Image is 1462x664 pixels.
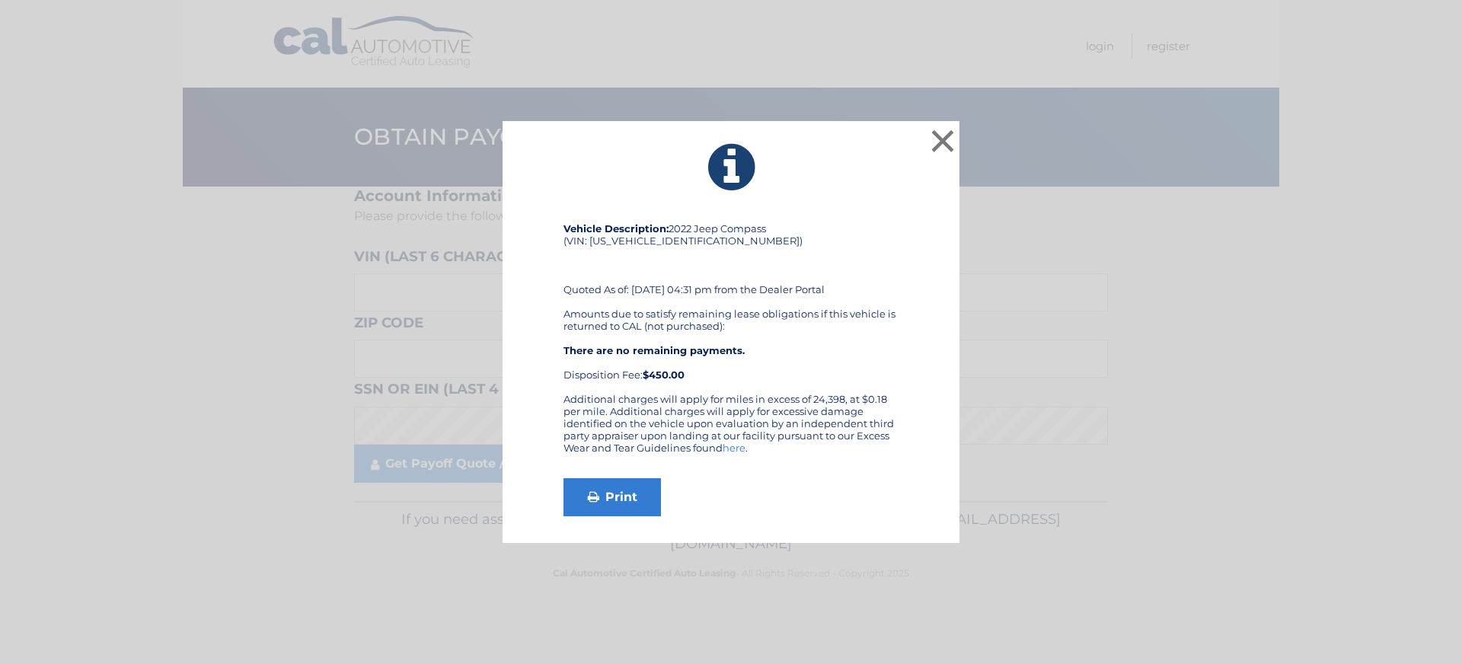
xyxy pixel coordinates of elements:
[643,369,685,381] strong: $450.00
[723,442,745,454] a: here
[563,344,745,356] strong: There are no remaining payments.
[563,393,899,466] div: Additional charges will apply for miles in excess of 24,398, at $0.18 per mile. Additional charge...
[563,222,669,235] strong: Vehicle Description:
[563,222,899,393] div: 2022 Jeep Compass (VIN: [US_VEHICLE_IDENTIFICATION_NUMBER]) Quoted As of: [DATE] 04:31 pm from th...
[563,308,899,381] div: Amounts due to satisfy remaining lease obligations if this vehicle is returned to CAL (not purcha...
[927,126,958,156] button: ×
[563,478,661,516] a: Print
